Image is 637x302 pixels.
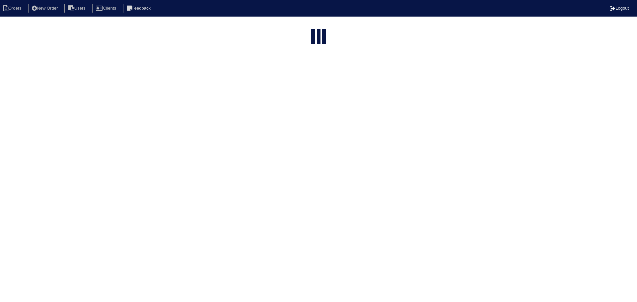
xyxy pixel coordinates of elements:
a: Clients [92,6,121,11]
li: Feedback [123,4,156,13]
a: New Order [28,6,63,11]
div: loading... [317,29,320,45]
li: Users [64,4,91,13]
a: Users [64,6,91,11]
li: New Order [28,4,63,13]
li: Clients [92,4,121,13]
a: Logout [610,6,629,11]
